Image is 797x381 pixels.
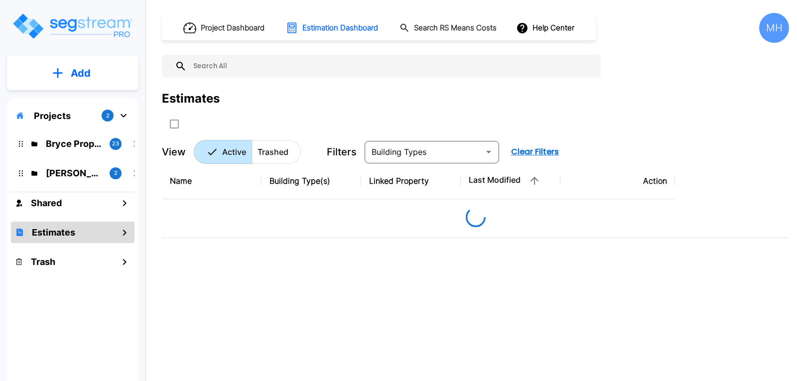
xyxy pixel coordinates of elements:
[170,175,254,187] div: Name
[482,145,496,159] button: Open
[187,55,596,78] input: Search All
[262,163,361,199] th: Building Type(s)
[106,112,110,120] p: 2
[461,163,560,199] th: Last Modified
[302,22,378,34] h1: Estimation Dashboard
[222,146,246,158] p: Active
[327,144,357,159] p: Filters
[31,255,55,268] h1: Trash
[162,90,220,108] div: Estimates
[194,140,301,164] div: Platform
[179,17,270,39] button: Project Dashboard
[368,145,480,159] input: Building Types
[361,163,461,199] th: Linked Property
[414,22,497,34] h1: Search RS Means Costs
[759,13,789,43] div: MH
[514,18,578,37] button: Help Center
[164,114,184,134] button: SelectAll
[11,12,133,40] img: Logo
[396,18,502,38] button: Search RS Means Costs
[112,139,119,148] p: 23
[34,109,71,123] p: Projects
[252,140,301,164] button: Trashed
[114,169,118,177] p: 2
[507,142,563,162] button: Clear Filters
[258,146,288,158] p: Trashed
[71,66,91,81] p: Add
[194,140,252,164] button: Active
[560,163,675,199] th: Action
[162,144,186,159] p: View
[46,166,102,180] p: Romero Properties
[31,196,62,210] h1: Shared
[46,137,102,150] p: Bryce Properties
[32,226,75,239] h1: Estimates
[7,59,138,88] button: Add
[282,17,384,38] button: Estimation Dashboard
[201,22,265,34] h1: Project Dashboard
